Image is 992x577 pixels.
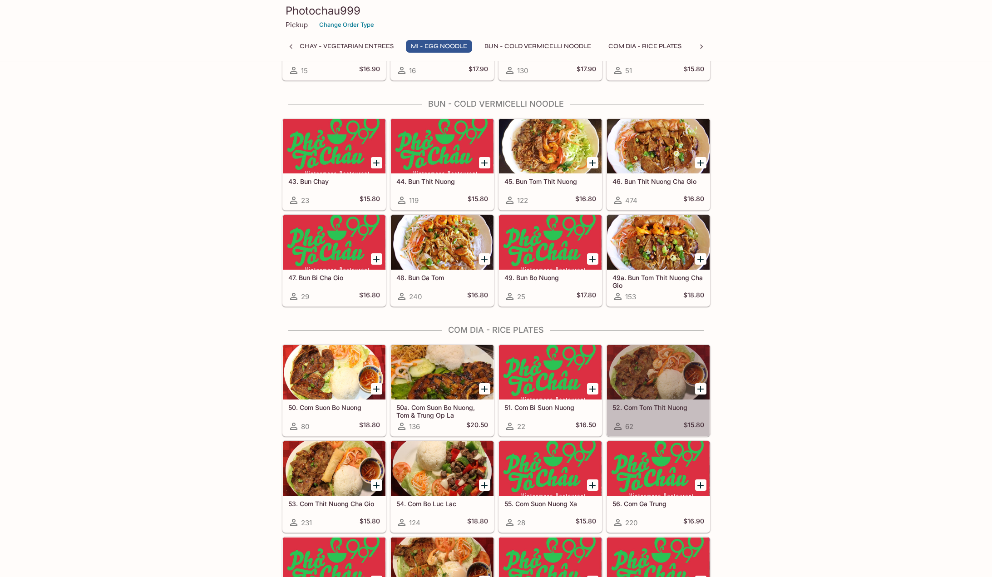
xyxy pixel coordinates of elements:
div: 54. Com Bo Luc Lac [391,441,494,496]
h5: $16.90 [359,65,380,76]
button: Add 55. Com Suon Nuong Xa [587,479,598,491]
h5: $15.80 [684,421,704,432]
span: 119 [409,196,419,205]
h5: 45. Bun Tom Thit Nuong [504,178,596,185]
button: Add 51. Com Bi Suon Nuong [587,383,598,395]
h5: 43. Bun Chay [288,178,380,185]
h4: Bun - Cold Vermicelli Noodle [282,99,711,109]
button: Add 46. Bun Thit Nuong Cha Gio [695,157,706,168]
a: 50a. Com Suon Bo Nuong, Tom & Trung Op La136$20.50 [390,345,494,436]
a: 56. Com Ga Trung220$16.90 [607,441,710,533]
div: 50a. Com Suon Bo Nuong, Tom & Trung Op La [391,345,494,399]
p: Pickup [286,20,308,29]
button: Add 54. Com Bo Luc Lac [479,479,490,491]
div: 55. Com Suon Nuong Xa [499,441,602,496]
h5: $16.50 [576,421,596,432]
a: 45. Bun Tom Thit Nuong122$16.80 [498,118,602,210]
a: 51. Com Bi Suon Nuong22$16.50 [498,345,602,436]
a: 55. Com Suon Nuong Xa28$15.80 [498,441,602,533]
h5: $15.80 [468,195,488,206]
button: Add 50a. Com Suon Bo Nuong, Tom & Trung Op La [479,383,490,395]
span: 136 [409,422,420,431]
h5: 50. Com Suon Bo Nuong [288,404,380,411]
button: Mi - Egg Noodle [406,40,472,53]
span: 231 [301,518,312,527]
button: Add 44. Bun Thit Nuong [479,157,490,168]
h5: 50a. Com Suon Bo Nuong, Tom & Trung Op La [396,404,488,419]
span: 124 [409,518,420,527]
h5: $17.90 [469,65,488,76]
a: 54. Com Bo Luc Lac124$18.80 [390,441,494,533]
div: 44. Bun Thit Nuong [391,119,494,173]
h4: Com Dia - Rice Plates [282,325,711,335]
button: Add 45. Bun Tom Thit Nuong [587,157,598,168]
h3: Photochau999 [286,4,707,18]
a: 48. Bun Ga Tom240$16.80 [390,215,494,306]
button: Bun - Cold Vermicelli Noodle [479,40,596,53]
div: 56. Com Ga Trung [607,441,710,496]
h5: $15.80 [684,65,704,76]
span: 16 [409,66,416,75]
span: 122 [517,196,528,205]
button: Add 43. Bun Chay [371,157,382,168]
div: 53. Com Thit Nuong Cha Gio [283,441,385,496]
a: 46. Bun Thit Nuong Cha Gio474$16.80 [607,118,710,210]
h5: 49. Bun Bo Nuong [504,274,596,281]
h5: 48. Bun Ga Tom [396,274,488,281]
h5: $16.80 [467,291,488,302]
h5: 46. Bun Thit Nuong Cha Gio [612,178,704,185]
button: Add 47. Bun Bi Cha Gio [371,253,382,265]
div: 47. Bun Bi Cha Gio [283,215,385,270]
h5: 55. Com Suon Nuong Xa [504,500,596,508]
a: 47. Bun Bi Cha Gio29$16.80 [282,215,386,306]
h5: $17.80 [577,291,596,302]
span: 51 [625,66,632,75]
span: 29 [301,292,309,301]
button: Change Order Type [315,18,378,32]
h5: $17.90 [577,65,596,76]
h5: $15.80 [360,195,380,206]
h5: $15.80 [360,517,380,528]
h5: 49a. Bun Tom Thit Nuong Cha Gio [612,274,704,289]
button: Add 52. Com Tom Thit Nuong [695,383,706,395]
h5: 47. Bun Bi Cha Gio [288,274,380,281]
h5: 56. Com Ga Trung [612,500,704,508]
a: 49. Bun Bo Nuong25$17.80 [498,215,602,306]
span: 153 [625,292,636,301]
button: Com Dia - Rice Plates [603,40,686,53]
span: 15 [301,66,308,75]
h5: $16.90 [683,517,704,528]
h5: $18.80 [467,517,488,528]
div: 46. Bun Thit Nuong Cha Gio [607,119,710,173]
button: Add 48. Bun Ga Tom [479,253,490,265]
span: 23 [301,196,309,205]
a: 53. Com Thit Nuong Cha Gio231$15.80 [282,441,386,533]
span: 474 [625,196,637,205]
a: 50. Com Suon Bo Nuong80$18.80 [282,345,386,436]
h5: $20.50 [466,421,488,432]
button: Add 53. Com Thit Nuong Cha Gio [371,479,382,491]
div: 43. Bun Chay [283,119,385,173]
h5: $18.80 [359,421,380,432]
h5: $16.80 [575,195,596,206]
h5: $16.80 [359,291,380,302]
span: 28 [517,518,525,527]
h5: 54. Com Bo Luc Lac [396,500,488,508]
h5: 44. Bun Thit Nuong [396,178,488,185]
div: 48. Bun Ga Tom [391,215,494,270]
span: 25 [517,292,525,301]
div: 49a. Bun Tom Thit Nuong Cha Gio [607,215,710,270]
h5: $16.80 [683,195,704,206]
h5: $18.80 [683,291,704,302]
span: 62 [625,422,633,431]
h5: $15.80 [576,517,596,528]
div: 50. Com Suon Bo Nuong [283,345,385,399]
span: 22 [517,422,525,431]
button: Add 50. Com Suon Bo Nuong [371,383,382,395]
div: 45. Bun Tom Thit Nuong [499,119,602,173]
h5: 53. Com Thit Nuong Cha Gio [288,500,380,508]
a: 52. Com Tom Thit Nuong62$15.80 [607,345,710,436]
span: 80 [301,422,309,431]
span: 220 [625,518,637,527]
a: 43. Bun Chay23$15.80 [282,118,386,210]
